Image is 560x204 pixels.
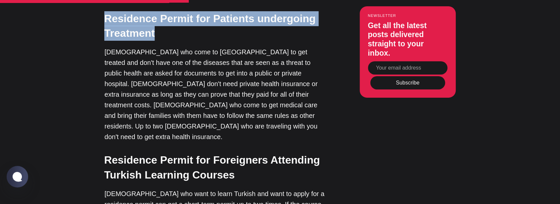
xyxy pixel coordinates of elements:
p: [DEMOGRAPHIC_DATA] who come to [GEOGRAPHIC_DATA] to get treated and don't have one of the disease... [105,47,327,142]
input: Your email address [368,61,447,75]
small: Newsletter [368,13,447,17]
h3: Get all the latest posts delivered straight to your inbox. [368,21,447,58]
h3: Residence Permit for Foreigners Attending Turkish Learning Courses [104,153,326,182]
h3: Residence Permit for Patients undergoing Treatment [104,11,326,41]
button: Subscribe [370,76,445,89]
